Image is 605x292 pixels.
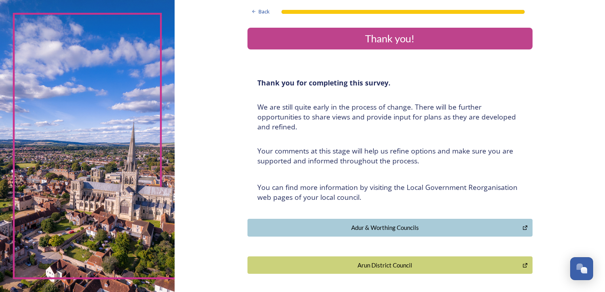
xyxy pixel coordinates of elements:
h4: Your comments at this stage will help us refine options and make sure you are supported and infor... [257,146,523,166]
div: Adur & Worthing Councils [252,223,519,232]
button: Adur & Worthing Councils [247,219,533,237]
button: Open Chat [570,257,593,280]
h4: You can find more information by visiting the Local Government Reorganisation web pages of your l... [257,182,523,202]
div: Thank you! [251,31,529,46]
button: Arun District Council [247,256,533,274]
h4: We are still quite early in the process of change. There will be further opportunities to share v... [257,102,523,132]
div: Arun District Council [252,261,519,270]
span: Back [259,8,270,15]
strong: Thank you for completing this survey. [257,78,390,87]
